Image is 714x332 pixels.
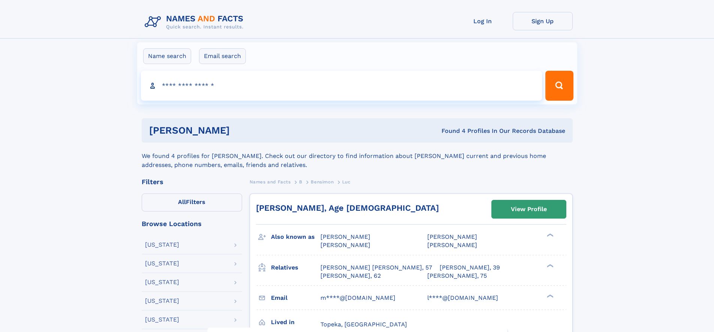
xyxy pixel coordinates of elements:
[545,293,554,298] div: ❯
[453,12,513,30] a: Log In
[142,194,242,211] label: Filters
[511,201,547,218] div: View Profile
[145,298,179,304] div: [US_STATE]
[427,272,487,280] a: [PERSON_NAME], 75
[311,179,334,185] span: Bensimon
[143,48,191,64] label: Name search
[271,231,320,243] h3: Also known as
[513,12,573,30] a: Sign Up
[271,261,320,274] h3: Relatives
[320,272,381,280] a: [PERSON_NAME], 62
[299,177,302,186] a: B
[440,264,500,272] a: [PERSON_NAME], 39
[145,279,179,285] div: [US_STATE]
[320,233,370,240] span: [PERSON_NAME]
[178,198,186,205] span: All
[199,48,246,64] label: Email search
[320,264,432,272] a: [PERSON_NAME] [PERSON_NAME], 57
[299,179,302,185] span: B
[142,220,242,227] div: Browse Locations
[545,263,554,268] div: ❯
[250,177,291,186] a: Names and Facts
[145,317,179,323] div: [US_STATE]
[149,126,336,135] h1: [PERSON_NAME]
[271,316,320,329] h3: Lived in
[145,242,179,248] div: [US_STATE]
[256,203,439,213] a: [PERSON_NAME], Age [DEMOGRAPHIC_DATA]
[320,321,407,328] span: Topeka, [GEOGRAPHIC_DATA]
[427,233,477,240] span: [PERSON_NAME]
[142,179,242,185] div: Filters
[142,12,250,32] img: Logo Names and Facts
[320,241,370,249] span: [PERSON_NAME]
[545,233,554,238] div: ❯
[342,179,351,185] span: Luc
[335,127,565,135] div: Found 4 Profiles In Our Records Database
[427,241,477,249] span: [PERSON_NAME]
[145,261,179,266] div: [US_STATE]
[141,71,542,101] input: search input
[545,71,573,101] button: Search Button
[492,200,566,218] a: View Profile
[142,143,573,170] div: We found 4 profiles for [PERSON_NAME]. Check out our directory to find information about [PERSON_...
[311,177,334,186] a: Bensimon
[271,292,320,304] h3: Email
